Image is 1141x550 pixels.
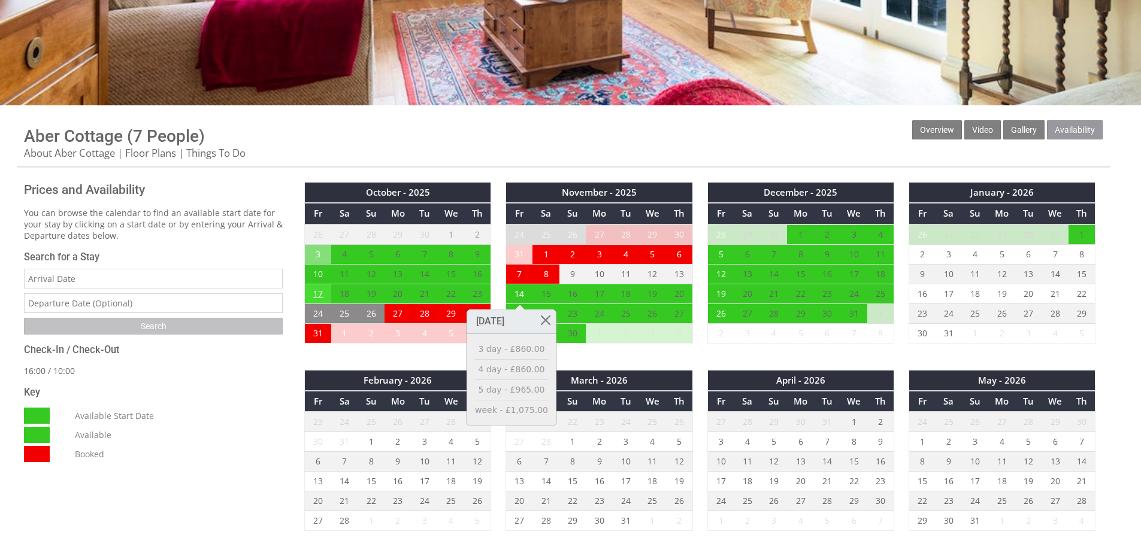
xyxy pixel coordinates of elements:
td: 13 [1015,264,1042,284]
th: Fr [305,391,331,412]
td: 4 [761,323,787,343]
td: 3 [305,244,331,264]
th: We [1042,391,1069,412]
td: 21 [761,284,787,303]
td: 28 [438,412,464,432]
th: Su [559,391,586,412]
th: January - 2026 [909,183,1095,203]
th: Su [761,391,787,412]
td: 20 [734,284,761,303]
td: 1 [867,303,894,323]
th: Su [962,203,988,224]
th: Mo [989,391,1015,412]
td: 28 [613,224,639,245]
th: Tu [411,391,438,412]
th: Fr [506,203,532,224]
th: Th [464,391,491,412]
td: 28 [358,224,385,245]
th: Th [867,391,894,412]
td: 12 [358,264,385,284]
td: 21 [506,303,532,323]
td: 27 [586,224,612,245]
th: Th [464,203,491,224]
td: 4 [411,323,438,343]
td: 11 [613,264,639,284]
h2: Prices and Availability [24,183,283,197]
th: Tu [814,203,840,224]
th: April - 2026 [707,370,894,391]
td: 9 [464,244,491,264]
td: 8 [532,264,559,284]
td: 4 [613,244,639,264]
a: 4 day - £860.00 [475,363,548,376]
td: 21 [411,284,438,303]
td: 5 [1069,323,1095,343]
td: 6 [464,323,491,343]
td: 29 [438,303,464,323]
td: 2 [814,224,840,245]
th: Mo [787,203,813,224]
th: Sa [734,203,761,224]
th: Mo [385,203,411,224]
td: 29 [787,303,813,323]
th: February - 2026 [305,370,491,391]
td: 20 [666,284,692,303]
td: 6 [666,244,692,264]
th: Th [666,203,692,224]
td: 17 [936,284,962,303]
td: 16 [909,284,935,303]
td: 28 [411,303,438,323]
td: 25 [639,412,665,432]
td: 30 [814,303,840,323]
td: 9 [909,264,935,284]
td: 22 [438,284,464,303]
td: 29 [734,224,761,245]
td: 23 [814,284,840,303]
th: Mo [989,203,1015,224]
th: We [438,203,464,224]
td: 2 [707,323,734,343]
td: 9 [559,264,586,284]
td: 8 [867,323,894,343]
td: 15 [1069,264,1095,284]
td: 22 [787,284,813,303]
td: 1 [532,244,559,264]
dd: Available Start Date [72,408,280,424]
td: 6 [814,323,840,343]
td: 18 [867,264,894,284]
a: Availability [1047,120,1103,139]
td: 19 [639,284,665,303]
td: 24 [936,303,962,323]
td: 9 [814,244,840,264]
th: Tu [814,391,840,412]
td: 24 [840,284,867,303]
th: We [639,203,665,224]
td: 20 [385,284,411,303]
td: 7 [814,432,840,452]
input: Search [24,318,283,335]
th: Tu [1015,391,1042,412]
input: Arrival Date [24,269,283,288]
th: We [639,391,665,412]
td: 23 [586,412,612,432]
td: 8 [840,432,867,452]
td: 24 [506,224,532,245]
td: 30 [464,303,491,323]
td: 10 [586,264,612,284]
th: Mo [586,391,612,412]
td: 18 [962,284,988,303]
td: 30 [559,323,586,343]
td: 3 [936,244,962,264]
th: We [840,203,867,224]
td: 27 [385,303,411,323]
p: 16:00 / 10:00 [24,365,283,376]
td: 29 [639,224,665,245]
td: 14 [761,264,787,284]
td: 19 [989,284,1015,303]
td: 31 [331,432,358,452]
td: 17 [586,284,612,303]
th: Su [358,391,385,412]
td: 30 [787,412,813,432]
td: 30 [666,224,692,245]
td: 4 [639,432,665,452]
